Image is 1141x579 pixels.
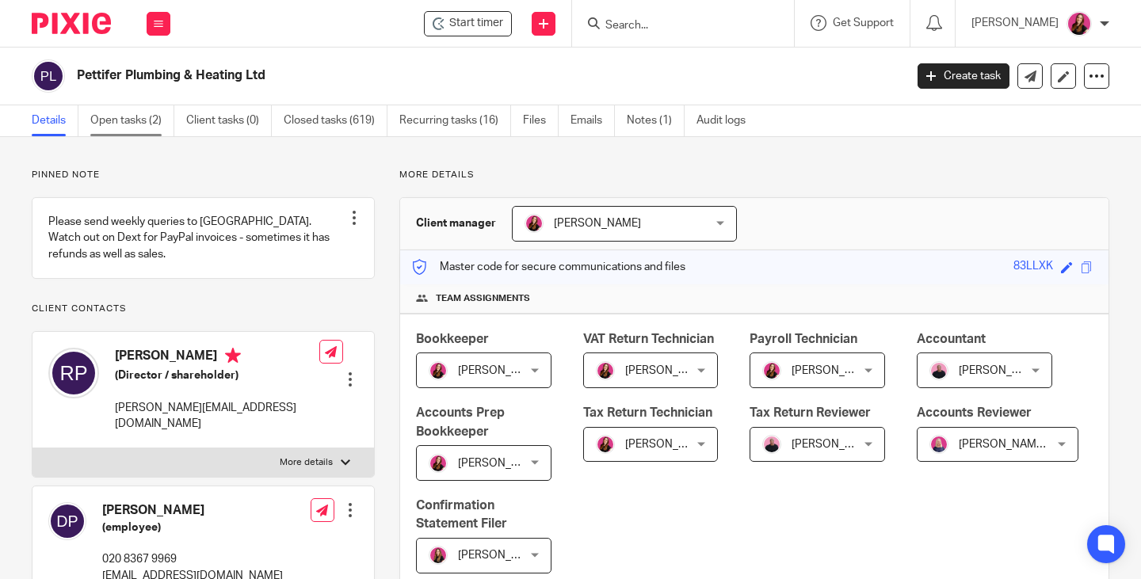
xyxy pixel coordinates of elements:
p: More details [399,169,1109,181]
span: VAT Return Technician [583,333,714,345]
span: [PERSON_NAME] [625,365,712,376]
span: [PERSON_NAME] [792,365,879,376]
img: svg%3E [32,59,65,93]
img: Pixie [32,13,111,34]
span: [PERSON_NAME] FCCA [959,439,1078,450]
span: Payroll Technician [750,333,857,345]
p: Master code for secure communications and files [412,259,685,275]
img: 21.png [1067,11,1092,36]
h2: Pettifer Plumbing & Heating Ltd [77,67,731,84]
span: Accounts Reviewer [917,406,1032,419]
h5: (Director / shareholder) [115,368,319,383]
span: Accountant [917,333,986,345]
a: Closed tasks (619) [284,105,387,136]
span: [PERSON_NAME] [458,365,545,376]
a: Details [32,105,78,136]
p: Client contacts [32,303,375,315]
a: Create task [918,63,1009,89]
img: svg%3E [48,502,86,540]
span: Team assignments [436,292,530,305]
img: 21.png [429,361,448,380]
img: 21.png [762,361,781,380]
div: Pettifer Plumbing & Heating Ltd [424,11,512,36]
a: Recurring tasks (16) [399,105,511,136]
img: 21.png [596,435,615,454]
span: Tax Return Reviewer [750,406,871,419]
img: 17.png [429,546,448,565]
span: Confirmation Statement Filer [416,499,507,530]
span: Get Support [833,17,894,29]
i: Primary [225,348,241,364]
span: Tax Return Technician [583,406,712,419]
a: Files [523,105,559,136]
p: Pinned note [32,169,375,181]
span: Accounts Prep Bookkeeper [416,406,505,437]
span: [PERSON_NAME] [625,439,712,450]
span: [PERSON_NAME] [792,439,879,450]
img: Bio%20-%20Kemi%20.png [929,361,948,380]
h4: [PERSON_NAME] [102,502,283,519]
span: [PERSON_NAME] [959,365,1046,376]
a: Audit logs [696,105,757,136]
p: 020 8367 9969 [102,551,283,567]
a: Emails [570,105,615,136]
a: Client tasks (0) [186,105,272,136]
a: Notes (1) [627,105,685,136]
div: 83LLXK [1013,258,1053,276]
p: More details [280,456,333,469]
img: Cheryl%20Sharp%20FCCA.png [929,435,948,454]
input: Search [604,19,746,33]
img: Bio%20-%20Kemi%20.png [762,435,781,454]
p: [PERSON_NAME] [971,15,1059,31]
h4: [PERSON_NAME] [115,348,319,368]
span: Start timer [449,15,503,32]
a: Open tasks (2) [90,105,174,136]
h3: Client manager [416,215,496,231]
img: 21.png [596,361,615,380]
span: Bookkeeper [416,333,489,345]
p: [PERSON_NAME][EMAIL_ADDRESS][DOMAIN_NAME] [115,400,319,432]
img: 21.png [525,214,544,233]
span: [PERSON_NAME] [458,458,545,469]
h5: (employee) [102,520,283,535]
span: [PERSON_NAME] [554,218,641,229]
img: svg%3E [48,348,99,398]
span: [PERSON_NAME] [458,550,545,561]
img: 21.png [429,454,448,473]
